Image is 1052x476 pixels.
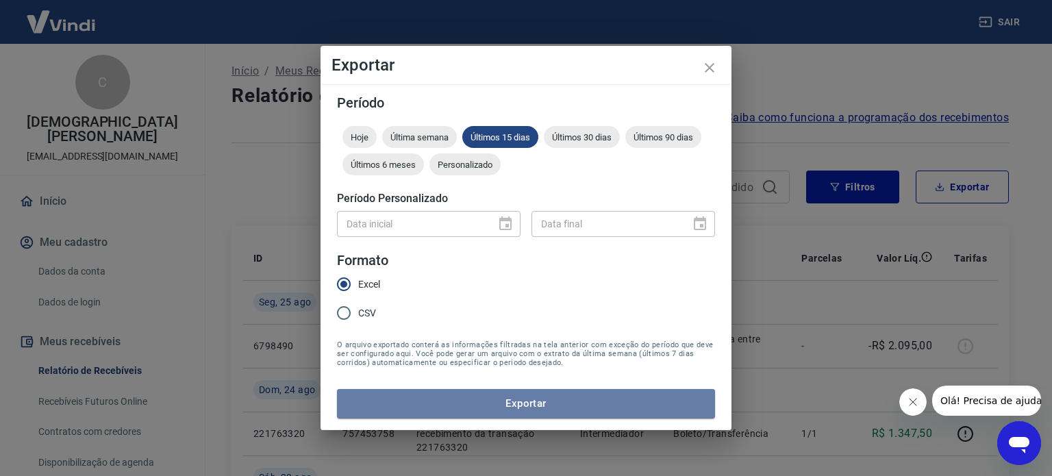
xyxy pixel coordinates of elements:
div: Últimos 30 dias [544,126,620,148]
div: Última semana [382,126,457,148]
span: Últimos 6 meses [342,160,424,170]
h5: Período Personalizado [337,192,715,205]
span: Hoje [342,132,377,142]
button: close [693,51,726,84]
span: Excel [358,277,380,292]
span: Última semana [382,132,457,142]
span: CSV [358,306,376,321]
div: Últimos 15 dias [462,126,538,148]
div: Personalizado [429,153,501,175]
span: Olá! Precisa de ajuda? [8,10,115,21]
input: DD/MM/YYYY [337,211,486,236]
iframe: Mensagem da empresa [932,386,1041,416]
iframe: Botão para abrir a janela de mensagens [997,421,1041,465]
div: Últimos 6 meses [342,153,424,175]
h4: Exportar [331,57,721,73]
span: Personalizado [429,160,501,170]
span: Últimos 15 dias [462,132,538,142]
div: Últimos 90 dias [625,126,701,148]
button: Exportar [337,389,715,418]
iframe: Fechar mensagem [899,388,927,416]
span: Últimos 30 dias [544,132,620,142]
h5: Período [337,96,715,110]
input: DD/MM/YYYY [531,211,681,236]
div: Hoje [342,126,377,148]
legend: Formato [337,251,388,271]
span: O arquivo exportado conterá as informações filtradas na tela anterior com exceção do período que ... [337,340,715,367]
span: Últimos 90 dias [625,132,701,142]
